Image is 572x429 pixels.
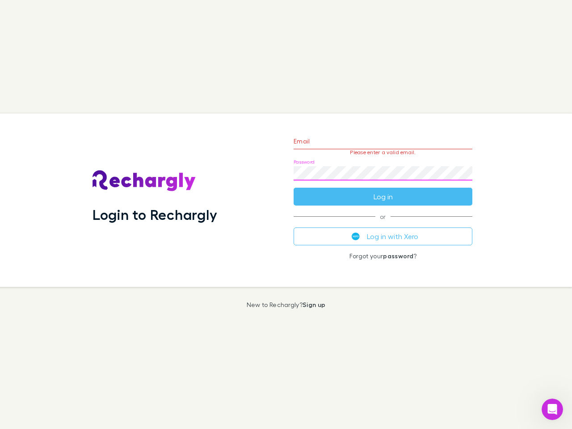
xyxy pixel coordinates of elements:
[294,216,472,217] span: or
[542,399,563,420] iframe: Intercom live chat
[294,159,315,165] label: Password
[247,301,326,308] p: New to Rechargly?
[93,170,196,192] img: Rechargly's Logo
[93,206,217,223] h1: Login to Rechargly
[352,232,360,240] img: Xero's logo
[303,301,325,308] a: Sign up
[294,252,472,260] p: Forgot your ?
[294,227,472,245] button: Log in with Xero
[294,188,472,206] button: Log in
[383,252,413,260] a: password
[294,149,472,156] p: Please enter a valid email.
